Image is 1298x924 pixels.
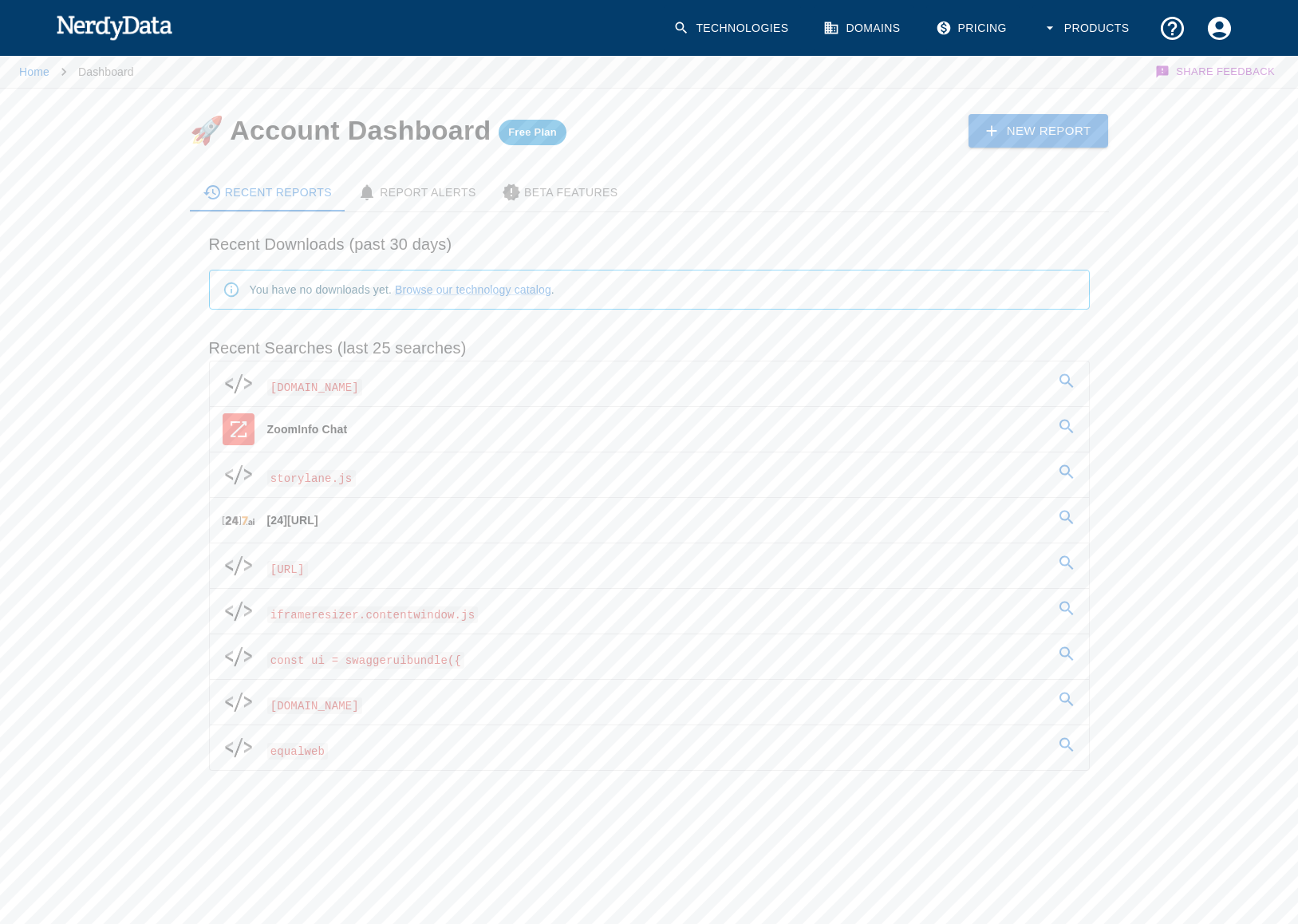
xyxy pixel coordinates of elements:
a: [DOMAIN_NAME] [210,361,1089,406]
div: Report Alerts [357,183,476,202]
h6: Recent Downloads (past 30 days) [209,231,1090,257]
button: Support and Documentation [1149,5,1196,52]
a: ZoomInfo Chat [210,407,1089,452]
a: Pricing [926,5,1020,52]
iframe: Drift Widget Chat Controller [1218,811,1279,871]
a: const ui = swaggeruibundle({ [210,634,1089,679]
img: NerdyData.com [56,11,173,43]
button: Account Settings [1196,5,1243,52]
a: Technologies [664,5,801,52]
a: Free Plan [499,115,566,145]
div: Recent Reports [203,183,333,202]
a: [24][URL] [210,498,1089,543]
h6: Recent Searches (last 25 searches) [209,335,1090,361]
a: [URL] [210,543,1089,588]
a: Domains [814,5,913,52]
h4: 🚀 Account Dashboard [190,115,566,145]
span: [DOMAIN_NAME] [267,379,363,396]
a: [DOMAIN_NAME] [210,680,1089,725]
p: [24][URL] [267,512,318,528]
div: Beta Features [502,183,618,202]
span: [DOMAIN_NAME] [267,697,363,714]
a: New Report [969,114,1109,148]
div: You have no downloads yet. . [250,275,554,304]
span: iframeresizer.contentwindow.js [267,606,479,623]
span: storylane.js [267,470,356,487]
span: [URL] [267,561,308,578]
span: Free Plan [499,126,566,139]
span: equalweb [267,743,329,760]
a: iframeresizer.contentwindow.js [210,589,1089,634]
button: Share Feedback [1153,56,1279,88]
p: ZoomInfo Chat [267,421,348,437]
a: storylane.js [210,452,1089,497]
p: Dashboard [78,64,134,80]
a: equalweb [210,725,1089,770]
a: Browse our technology catalog [395,283,551,296]
span: const ui = swaggeruibundle({ [267,652,465,669]
nav: breadcrumb [19,56,134,88]
button: Products [1032,5,1142,52]
a: Home [19,65,49,78]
